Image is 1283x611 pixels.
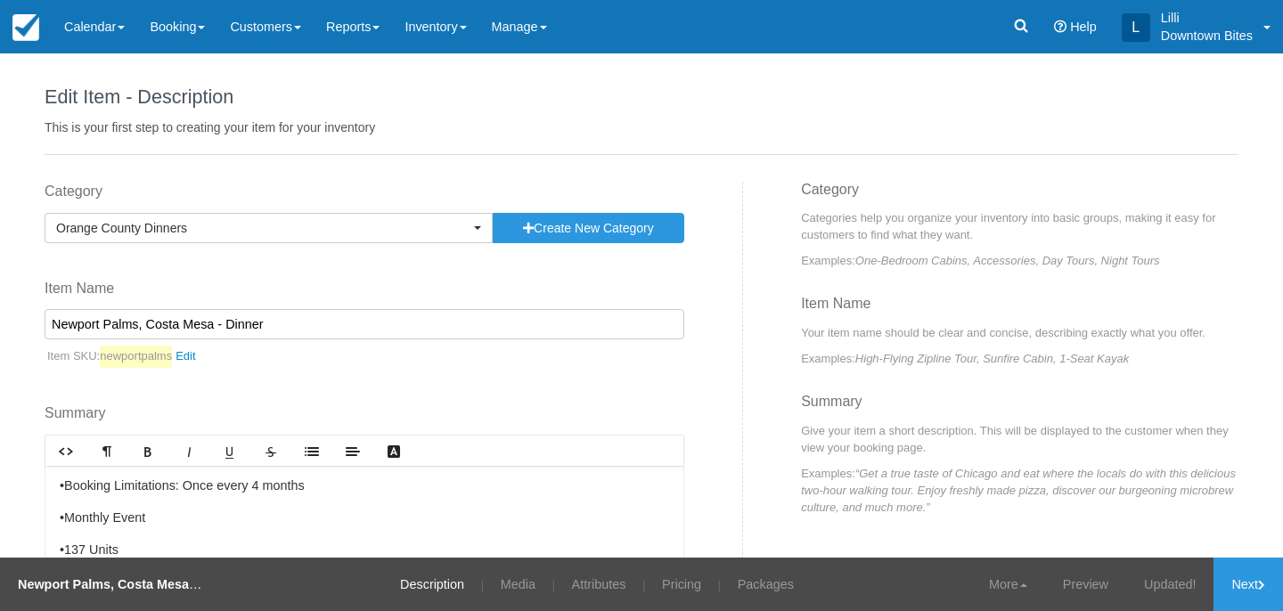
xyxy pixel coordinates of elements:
a: Underline [209,436,250,466]
a: Packages [724,558,807,611]
p: Examples: [801,252,1238,269]
span: Help [1070,20,1097,34]
a: HTML [45,436,86,466]
img: checkfront-main-nav-mini-logo.png [12,14,39,41]
em: One-Bedroom Cabins, Accessories, Day Tours, Night Tours [855,254,1160,267]
a: Bold [127,436,168,466]
h3: Category [801,182,1238,210]
p: Examples: [801,465,1238,516]
i: Help [1054,20,1066,33]
a: Text Color [373,436,414,466]
h3: Item Name [801,296,1238,324]
a: More [971,558,1045,611]
a: Updated! [1126,558,1214,611]
a: newportpalms [100,346,202,368]
p: Give your item a short description. This will be displayed to the customer when they view your bo... [801,422,1238,456]
h3: Summary [801,394,1238,422]
input: Enter a new Item Name [45,309,684,339]
a: Pricing [649,558,715,611]
p: •Monthly Event [60,509,669,528]
span: Orange County Dinners [56,219,470,237]
p: Item SKU: [45,346,684,368]
a: Align [332,436,373,466]
h1: Edit Item - Description [45,86,1238,108]
p: Downtown Bites [1161,27,1253,45]
div: L [1122,13,1150,42]
label: Summary [45,403,684,424]
p: This is your first step to creating your item for your inventory [45,118,1238,136]
p: •Booking Limitations: Once every 4 months [60,477,669,496]
a: Next [1214,558,1283,611]
a: Italic [168,436,209,466]
label: Category [45,182,684,202]
p: Examples: [801,350,1238,367]
a: Preview [1045,558,1126,611]
a: Media [487,558,549,611]
a: Format [86,436,127,466]
label: Item Name [45,279,684,299]
button: Orange County Dinners [45,213,493,243]
p: Your item name should be clear and concise, describing exactly what you offer. [801,324,1238,341]
em: “Get a true taste of Chicago and eat where the locals do with this delicious two-hour walking tou... [801,467,1236,514]
a: Lists [291,436,332,466]
p: Categories help you organize your inventory into basic groups, making it easy for customers to fi... [801,209,1238,243]
a: Attributes [559,558,640,611]
p: Lilli [1161,9,1253,27]
a: Strikethrough [250,436,291,466]
a: Description [387,558,478,611]
p: •137 Units [60,541,669,560]
strong: Newport Palms, Costa Mesa - Dinner [18,577,241,591]
button: Create New Category [493,213,684,243]
em: High-Flying Zipline Tour, Sunfire Cabin, 1-Seat Kayak [855,352,1129,365]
